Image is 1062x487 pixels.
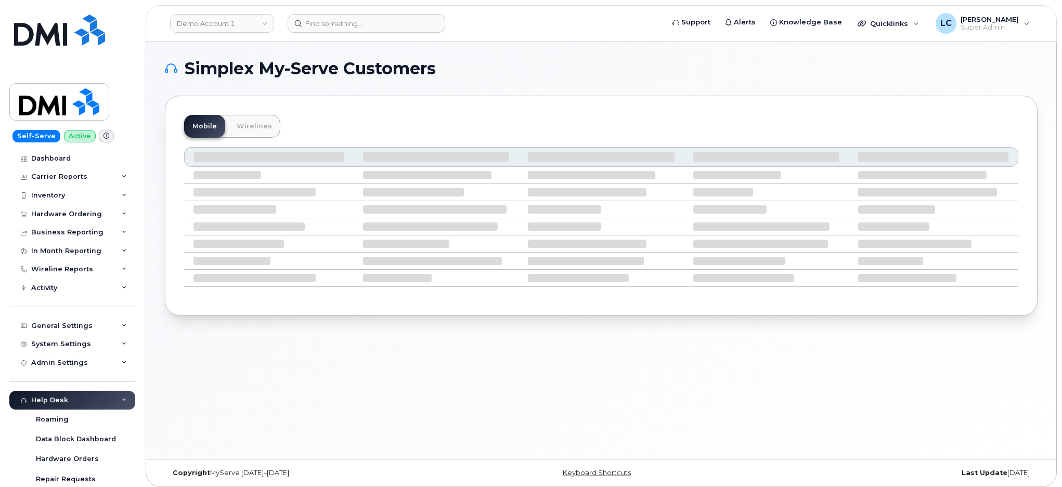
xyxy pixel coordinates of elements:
[165,469,456,477] div: MyServe [DATE]–[DATE]
[173,469,210,477] strong: Copyright
[228,115,280,138] a: Wirelines
[962,469,1007,477] strong: Last Update
[185,61,436,76] span: Simplex My-Serve Customers
[563,469,631,477] a: Keyboard Shortcuts
[747,469,1038,477] div: [DATE]
[184,115,225,138] a: Mobile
